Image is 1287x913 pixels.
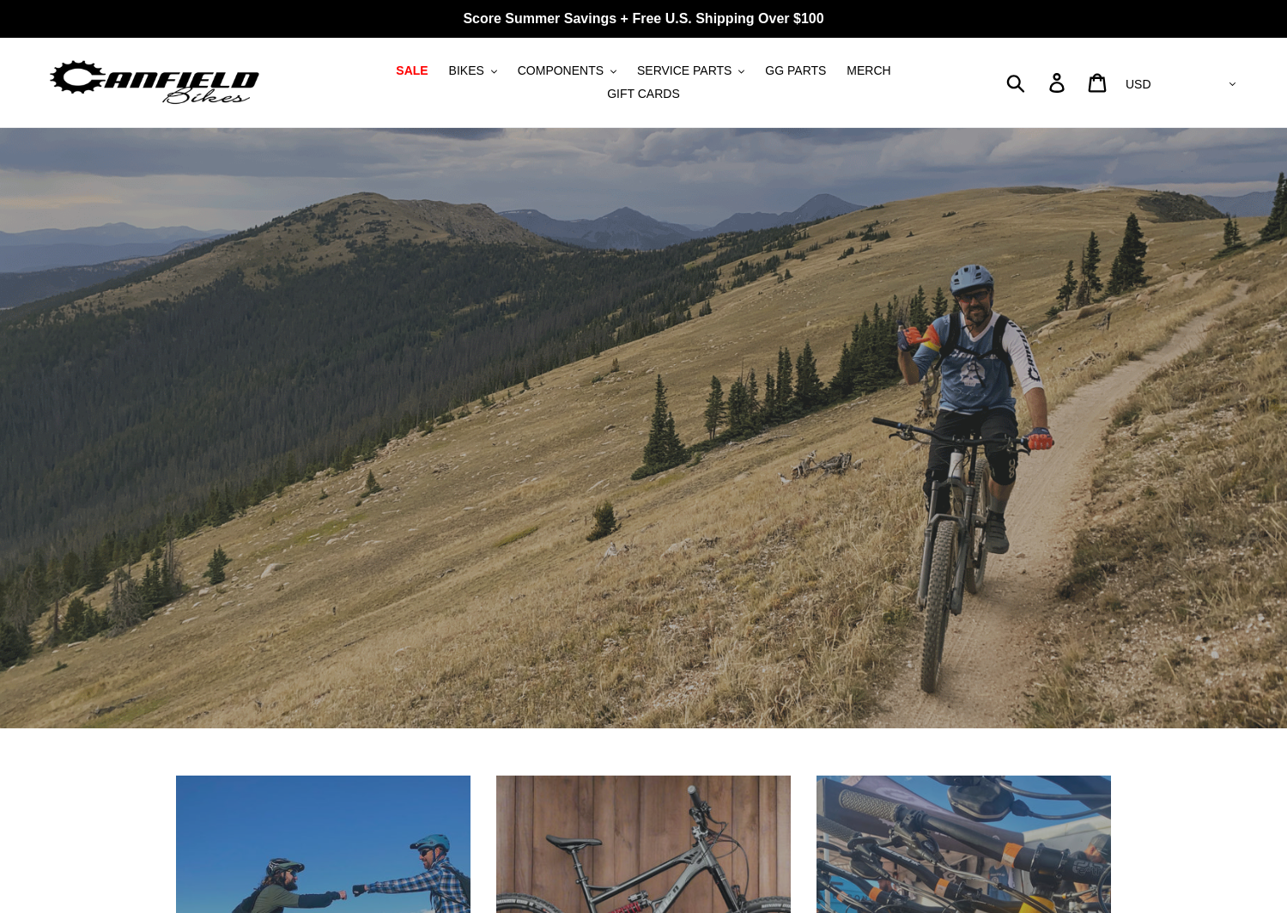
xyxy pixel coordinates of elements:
[598,82,689,106] a: GIFT CARDS
[1016,64,1059,101] input: Search
[509,59,625,82] button: COMPONENTS
[847,64,890,78] span: MERCH
[838,59,899,82] a: MERCH
[47,56,262,110] img: Canfield Bikes
[756,59,835,82] a: GG PARTS
[628,59,753,82] button: SERVICE PARTS
[518,64,604,78] span: COMPONENTS
[449,64,484,78] span: BIKES
[765,64,826,78] span: GG PARTS
[440,59,506,82] button: BIKES
[607,87,680,101] span: GIFT CARDS
[387,59,436,82] a: SALE
[396,64,428,78] span: SALE
[637,64,732,78] span: SERVICE PARTS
